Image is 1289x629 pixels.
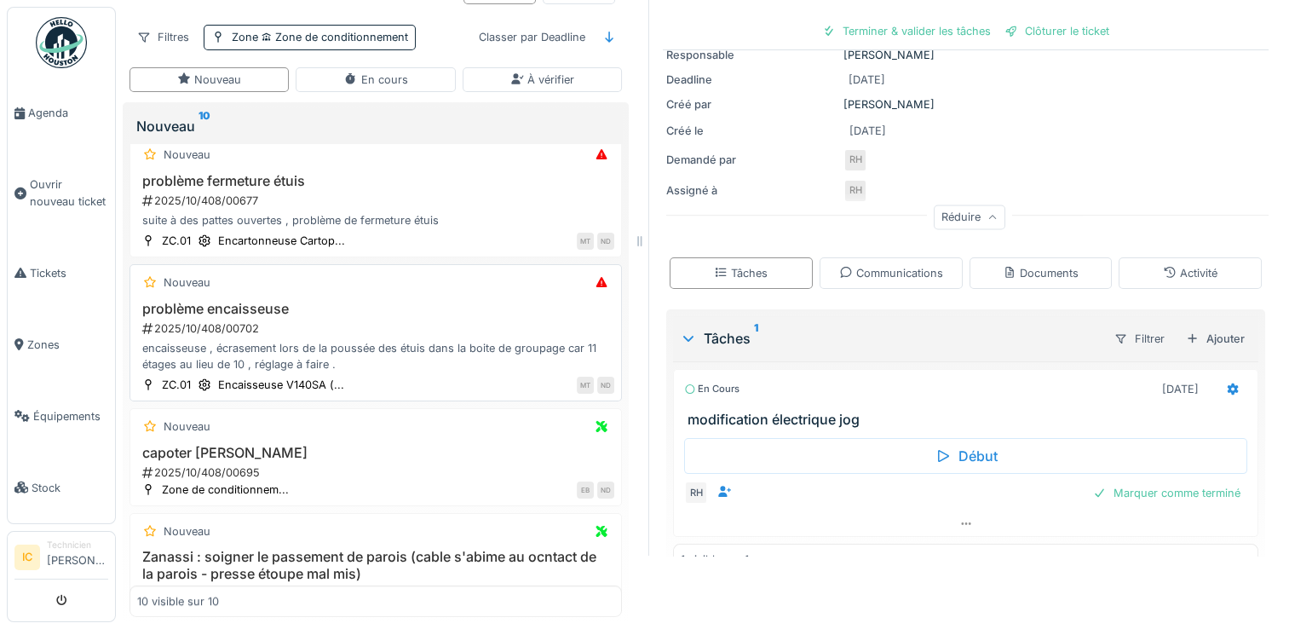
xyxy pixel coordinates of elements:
[14,545,40,570] li: IC
[8,452,115,523] a: Stock
[136,116,615,136] div: Nouveau
[164,418,210,435] div: Nouveau
[36,17,87,68] img: Badge_color-CXgf-gQk.svg
[577,233,594,250] div: MT
[8,78,115,149] a: Agenda
[141,465,614,481] div: 2025/10/408/00695
[343,72,407,88] div: En cours
[137,445,614,461] h3: capoter [PERSON_NAME]
[849,72,885,88] div: [DATE]
[815,20,998,43] div: Terminer & valider les tâches
[162,377,191,393] div: ZC.01
[27,337,108,353] span: Zones
[162,233,191,249] div: ZC.01
[137,212,614,228] div: suite à des pattes ouvertes , problème de fermeture étuis
[843,179,867,203] div: RH
[849,123,886,139] div: [DATE]
[577,377,594,394] div: MT
[129,25,197,49] div: Filtres
[597,482,614,499] div: ND
[232,29,408,45] div: Zone
[684,382,739,396] div: En cours
[28,105,108,121] span: Agenda
[177,72,241,88] div: Nouveau
[137,549,614,581] h3: Zanassi : soigner le passement de parois (cable s'abime au ocntact de la parois - presse étoupe m...
[839,265,943,281] div: Communications
[684,481,708,505] div: RH
[597,377,614,394] div: ND
[1086,482,1247,505] div: Marquer comme terminé
[681,551,749,568] div: 1 visible sur 1
[577,482,594,499] div: EB
[510,72,574,88] div: À vérifier
[47,539,108,551] div: Technicien
[162,482,289,498] div: Zone de conditionnem...
[1003,265,1079,281] div: Documents
[1107,326,1172,351] div: Filtrer
[30,265,108,281] span: Tickets
[164,274,210,291] div: Nouveau
[666,47,1265,63] div: [PERSON_NAME]
[684,438,1247,474] div: Début
[164,523,210,540] div: Nouveau
[471,25,593,49] div: Classer par Deadline
[666,152,837,168] div: Demandé par
[137,301,614,317] h3: problème encaisseuse
[1179,327,1252,350] div: Ajouter
[30,176,108,209] span: Ouvrir nouveau ticket
[141,193,614,209] div: 2025/10/408/00677
[14,539,108,580] a: IC Technicien[PERSON_NAME]
[666,47,837,63] div: Responsable
[714,265,768,281] div: Tâches
[137,173,614,189] h3: problème fermeture étuis
[258,31,408,43] span: Zone de conditionnement
[666,72,837,88] div: Deadline
[666,96,1265,113] div: [PERSON_NAME]
[8,149,115,237] a: Ouvrir nouveau ticket
[32,480,108,496] span: Stock
[843,148,867,172] div: RH
[666,182,837,199] div: Assigné à
[998,20,1116,43] div: Clôturer le ticket
[1162,381,1199,397] div: [DATE]
[33,408,108,424] span: Équipements
[666,96,837,113] div: Créé par
[141,320,614,337] div: 2025/10/408/00702
[218,233,345,249] div: Encartonneuse Cartop...
[8,237,115,309] a: Tickets
[680,328,1100,349] div: Tâches
[1163,265,1217,281] div: Activité
[597,233,614,250] div: ND
[666,123,837,139] div: Créé le
[688,412,1251,428] h3: modification électrique jog
[199,116,210,136] sup: 10
[934,205,1005,230] div: Réduire
[137,593,219,609] div: 10 visible sur 10
[754,328,758,349] sup: 1
[137,340,614,372] div: encaisseuse , écrasement lors de la poussée des étuis dans la boite de groupage car 11 étages au ...
[8,309,115,380] a: Zones
[47,539,108,575] li: [PERSON_NAME]
[8,380,115,452] a: Équipements
[218,377,344,393] div: Encaisseuse V140SA (...
[164,147,210,163] div: Nouveau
